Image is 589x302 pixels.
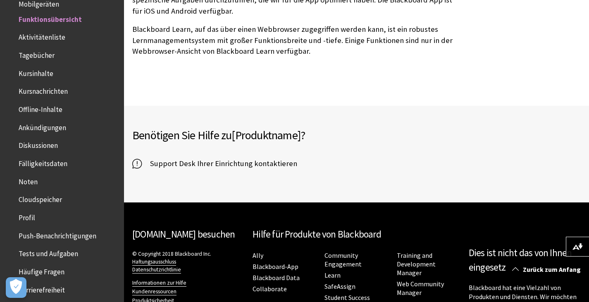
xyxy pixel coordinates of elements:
span: Kursinhalte [19,67,53,78]
a: Blackboard Data [253,273,300,282]
span: [Produktname] [231,128,300,143]
span: Push-Benachrichtigungen [19,229,96,240]
a: Community Engagement [324,251,362,269]
span: Diskussionen [19,139,58,150]
span: Offline-Inhalte [19,102,62,114]
span: Funktionsübersicht [19,12,82,24]
a: Ally [253,251,263,260]
a: Haftungsausschluss [132,258,176,266]
span: Kursnachrichten [19,85,68,96]
span: Ankündigungen [19,121,66,132]
span: Support Desk Ihrer Einrichtung kontaktieren [142,157,297,170]
a: Collaborate [253,285,287,293]
span: Profil [19,211,35,222]
span: Noten [19,175,38,186]
h2: Benötigen Sie Hilfe zu ? [132,126,357,144]
span: Häufige Fragen [19,265,64,276]
a: Web Community Manager [397,280,444,297]
p: © Copyright 2018 Blackboard Inc. [132,250,244,273]
h2: Hilfe für Produkte von Blackboard [253,227,460,242]
a: SafeAssign [324,282,355,291]
a: Student Success [324,293,370,302]
span: Barrierefreiheit [19,283,65,294]
h2: Dies ist nicht das von Ihnen eingesetzte Produkt? [469,246,581,275]
a: Datenschutzrichtlinie [132,266,181,273]
a: Learn [324,271,341,280]
a: Blackboard-App [253,262,298,271]
a: Training and Development Manager [397,251,436,277]
a: Zurück zum Anfang [506,262,589,277]
a: Kundenressourcen [132,288,176,295]
a: [DOMAIN_NAME] besuchen [132,228,235,240]
span: Aktivitätenliste [19,31,65,42]
span: Fälligkeitsdaten [19,157,67,168]
p: Blackboard Learn, auf das über einen Webbrowser zugegriffen werden kann, ist ein robustes Lernman... [132,24,458,57]
button: Präferenzen öffnen [6,277,26,298]
span: Cloudspeicher [19,193,62,204]
span: Tagebücher [19,48,55,59]
span: Tests und Aufgaben [19,247,78,258]
a: Support Desk Ihrer Einrichtung kontaktieren [132,157,297,170]
a: Informationen zur Hilfe [132,279,186,287]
